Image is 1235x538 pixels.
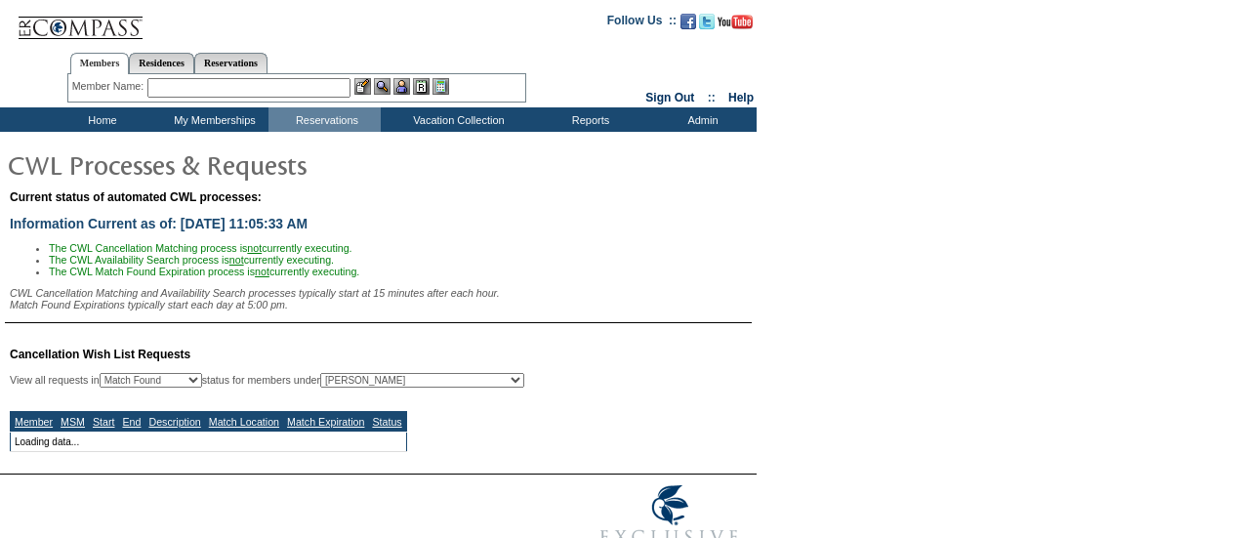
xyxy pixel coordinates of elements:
[44,107,156,132] td: Home
[156,107,268,132] td: My Memberships
[393,78,410,95] img: Impersonate
[122,416,141,428] a: End
[15,416,53,428] a: Member
[10,373,524,388] div: View all requests in status for members under
[718,15,753,29] img: Subscribe to our YouTube Channel
[699,20,715,31] a: Follow us on Twitter
[70,53,130,74] a: Members
[354,78,371,95] img: b_edit.gif
[644,107,757,132] td: Admin
[372,416,401,428] a: Status
[728,91,754,104] a: Help
[532,107,644,132] td: Reports
[49,242,352,254] span: The CWL Cancellation Matching process is currently executing.
[49,266,359,277] span: The CWL Match Found Expiration process is currently executing.
[708,91,716,104] span: ::
[247,242,262,254] u: not
[10,216,308,231] span: Information Current as of: [DATE] 11:05:33 AM
[413,78,430,95] img: Reservations
[148,416,200,428] a: Description
[432,78,449,95] img: b_calculator.gif
[229,254,244,266] u: not
[699,14,715,29] img: Follow us on Twitter
[49,254,334,266] span: The CWL Availability Search process is currently executing.
[268,107,381,132] td: Reservations
[61,416,85,428] a: MSM
[209,416,279,428] a: Match Location
[10,348,190,361] span: Cancellation Wish List Requests
[11,433,407,452] td: Loading data...
[129,53,194,73] a: Residences
[255,266,269,277] u: not
[194,53,268,73] a: Reservations
[72,78,147,95] div: Member Name:
[374,78,391,95] img: View
[381,107,532,132] td: Vacation Collection
[93,416,115,428] a: Start
[607,12,677,35] td: Follow Us ::
[680,20,696,31] a: Become our fan on Facebook
[287,416,364,428] a: Match Expiration
[680,14,696,29] img: Become our fan on Facebook
[10,287,752,310] div: CWL Cancellation Matching and Availability Search processes typically start at 15 minutes after e...
[645,91,694,104] a: Sign Out
[718,20,753,31] a: Subscribe to our YouTube Channel
[10,190,262,204] span: Current status of automated CWL processes:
